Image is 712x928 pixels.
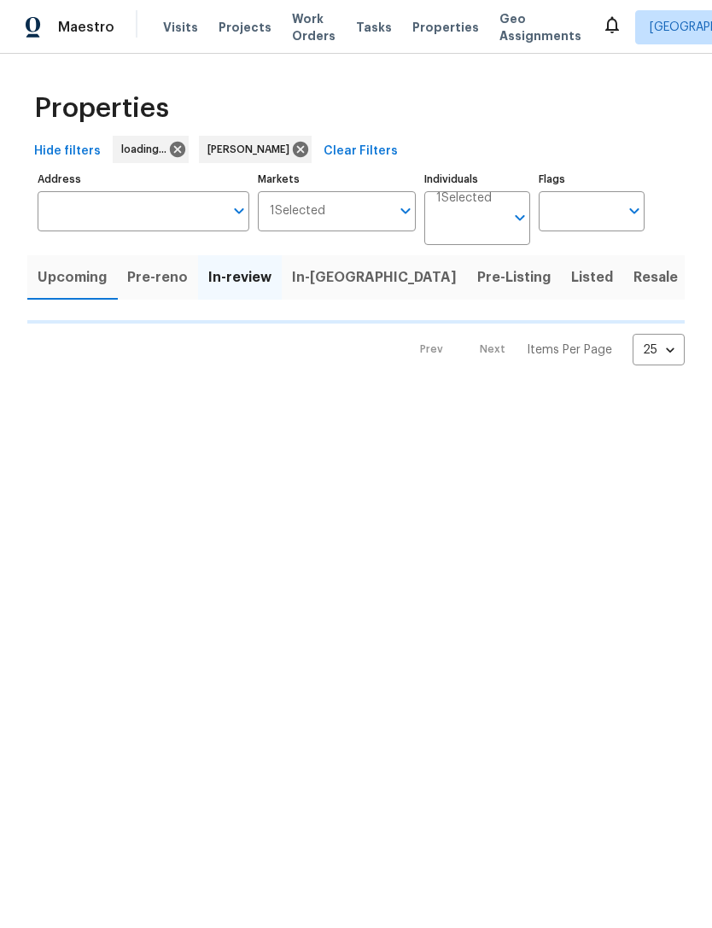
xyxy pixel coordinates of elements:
[113,136,189,163] div: loading...
[394,199,417,223] button: Open
[121,141,173,158] span: loading...
[292,10,336,44] span: Work Orders
[508,206,532,230] button: Open
[412,19,479,36] span: Properties
[27,136,108,167] button: Hide filters
[34,141,101,162] span: Hide filters
[317,136,405,167] button: Clear Filters
[404,334,685,365] nav: Pagination Navigation
[356,21,392,33] span: Tasks
[127,266,188,289] span: Pre-reno
[633,328,685,372] div: 25
[571,266,613,289] span: Listed
[258,174,417,184] label: Markets
[436,191,492,206] span: 1 Selected
[539,174,645,184] label: Flags
[208,266,271,289] span: In-review
[499,10,581,44] span: Geo Assignments
[34,100,169,117] span: Properties
[424,174,530,184] label: Individuals
[292,266,457,289] span: In-[GEOGRAPHIC_DATA]
[38,174,249,184] label: Address
[227,199,251,223] button: Open
[633,266,678,289] span: Resale
[207,141,296,158] span: [PERSON_NAME]
[527,341,612,359] p: Items Per Page
[38,266,107,289] span: Upcoming
[199,136,312,163] div: [PERSON_NAME]
[270,204,325,219] span: 1 Selected
[324,141,398,162] span: Clear Filters
[58,19,114,36] span: Maestro
[219,19,271,36] span: Projects
[622,199,646,223] button: Open
[477,266,551,289] span: Pre-Listing
[163,19,198,36] span: Visits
